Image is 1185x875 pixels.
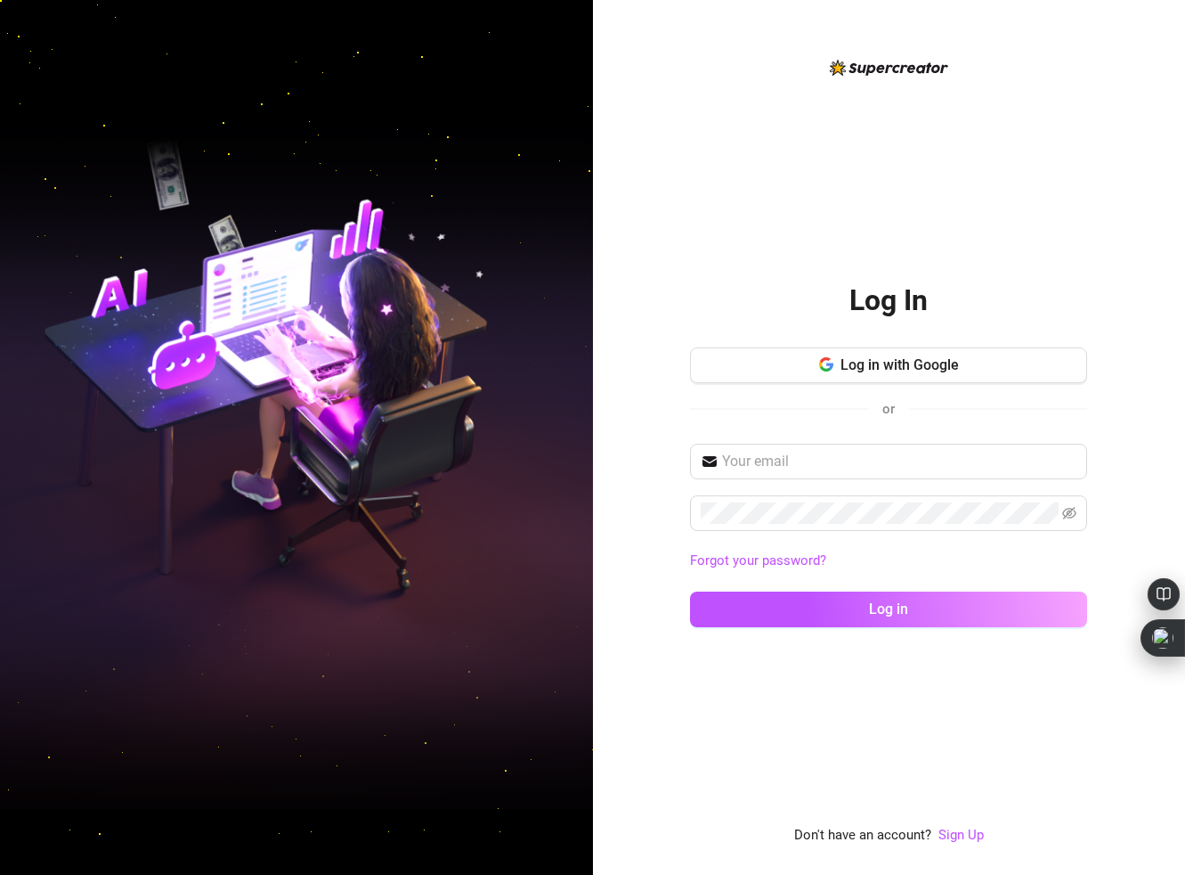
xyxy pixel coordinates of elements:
span: or [882,401,895,417]
img: logo-BBDzfeDw.svg [830,60,948,76]
button: Log in [690,592,1087,627]
span: Don't have an account? [794,825,931,846]
h2: Log In [849,282,928,319]
span: eye-invisible [1062,506,1076,520]
input: Your email [722,451,1076,472]
button: Log in with Google [690,348,1087,383]
a: Sign Up [938,827,984,843]
a: Forgot your password? [690,552,826,568]
span: Log in [869,601,908,617]
span: Log in with Google [840,356,959,373]
a: Forgot your password? [690,551,1087,572]
a: Sign Up [938,825,984,846]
